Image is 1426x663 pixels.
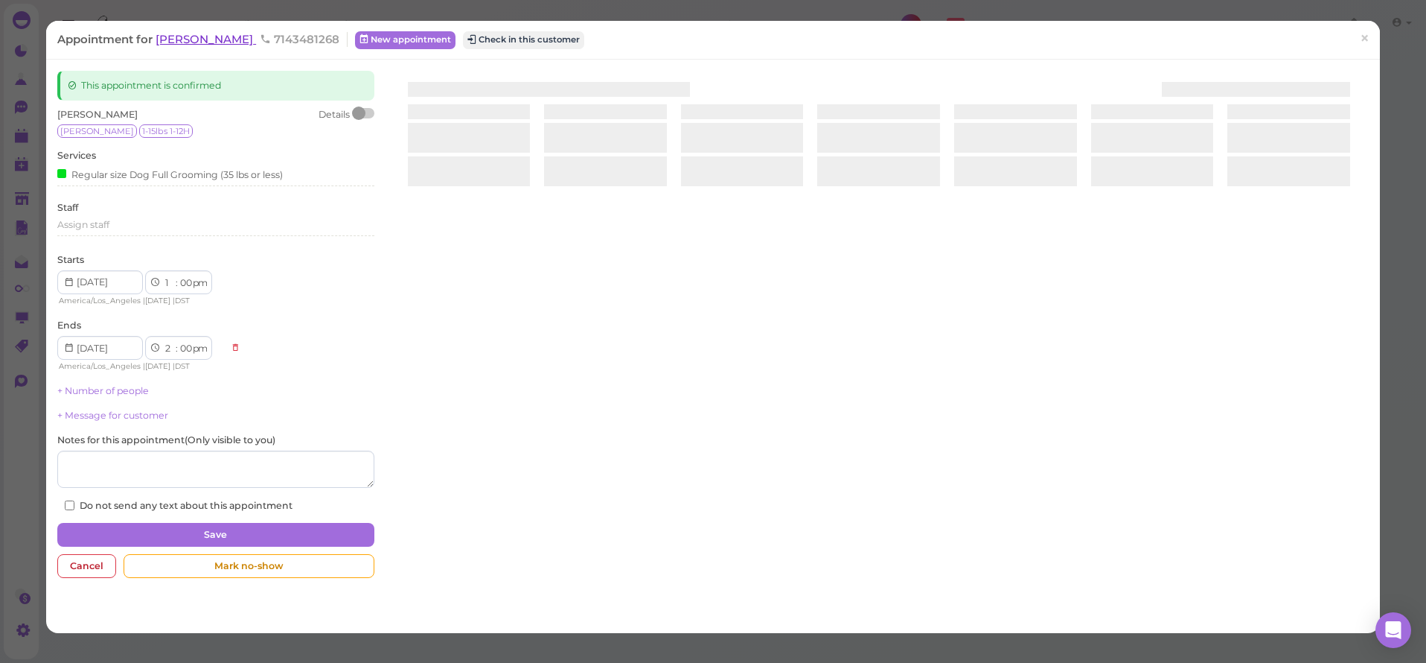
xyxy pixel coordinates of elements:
[57,554,116,578] div: Cancel
[463,31,584,49] button: Check in this customer
[65,499,292,513] label: Do not send any text about this appointment
[59,296,141,305] span: America/Los_Angeles
[59,361,141,371] span: America/Los_Angeles
[260,32,339,46] span: 7143481268
[57,523,374,547] button: Save
[1375,612,1411,648] div: Open Intercom Messenger
[175,361,190,371] span: DST
[57,253,84,267] label: Starts
[57,149,96,162] label: Services
[145,361,170,371] span: [DATE]
[355,31,455,49] a: New appointment
[1360,28,1369,49] span: ×
[145,296,170,305] span: [DATE]
[57,434,275,447] label: Notes for this appointment ( Only visible to you )
[57,201,78,215] label: Staff
[139,124,193,138] span: 1-15lbs 1-12H
[57,294,223,308] div: | |
[319,108,350,121] div: Details
[57,32,348,47] div: Appointment for
[57,219,109,230] span: Assign staff
[57,360,223,373] div: | |
[57,166,283,182] div: Regular size Dog Full Grooming (35 lbs or less)
[57,71,374,101] div: This appointment is confirmed
[1351,22,1378,57] a: ×
[156,32,256,46] a: [PERSON_NAME]
[57,109,138,120] span: [PERSON_NAME]
[57,385,149,396] a: + Number of people
[175,296,190,305] span: DST
[124,554,374,578] div: Mark no-show
[57,319,81,332] label: Ends
[65,501,74,510] input: Do not send any text about this appointment
[57,410,168,421] a: + Message for customer
[57,124,137,138] span: [PERSON_NAME]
